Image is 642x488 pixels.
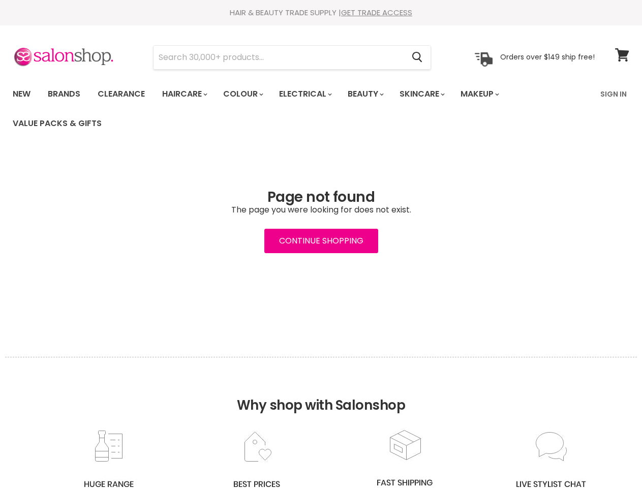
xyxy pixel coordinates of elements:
[453,83,505,105] a: Makeup
[40,83,88,105] a: Brands
[5,83,38,105] a: New
[90,83,152,105] a: Clearance
[5,357,637,429] h2: Why shop with Salonshop
[340,83,390,105] a: Beauty
[5,113,109,134] a: Value Packs & Gifts
[154,46,404,69] input: Search
[13,205,629,215] p: The page you were looking for does not exist.
[153,45,431,70] form: Product
[594,83,633,105] a: Sign In
[216,83,269,105] a: Colour
[264,229,378,253] a: Continue Shopping
[341,7,412,18] a: GET TRADE ACCESS
[392,83,451,105] a: Skincare
[13,189,629,205] h1: Page not found
[271,83,338,105] a: Electrical
[5,79,594,138] ul: Main menu
[500,52,595,62] p: Orders over $149 ship free!
[404,46,431,69] button: Search
[155,83,213,105] a: Haircare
